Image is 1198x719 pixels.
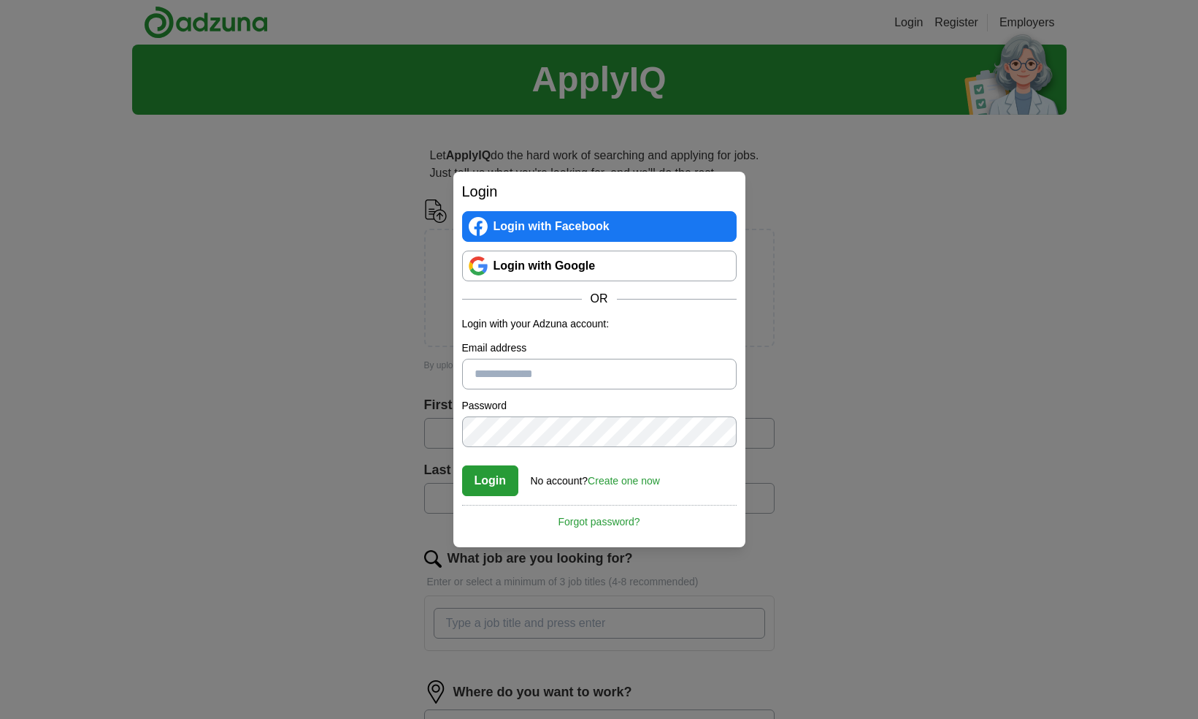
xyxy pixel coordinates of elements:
[462,341,737,356] label: Email address
[462,398,737,414] label: Password
[462,505,737,530] a: Forgot password?
[462,251,737,281] a: Login with Google
[582,290,617,308] span: OR
[462,316,737,332] p: Login with your Adzuna account:
[462,465,519,496] button: Login
[462,211,737,242] a: Login with Facebook
[531,465,660,489] div: No account?
[462,180,737,202] h2: Login
[588,475,660,487] a: Create one now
